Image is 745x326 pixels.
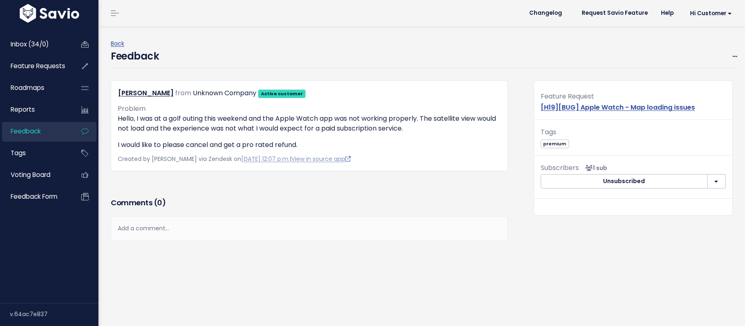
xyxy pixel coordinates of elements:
[2,144,68,163] a: Tags
[118,114,501,133] p: Hello, I was at a golf outing this weekend and the Apple Watch app was not working properly. The ...
[582,164,607,172] span: <p><strong>Subscribers</strong><br><br> - Nuno Grazina<br> </p>
[118,155,351,163] span: Created by [PERSON_NAME] via Zendesk on |
[118,140,501,150] p: I would like to please cancel and get a pro rated refund.
[2,187,68,206] a: Feedback form
[111,216,508,241] div: Add a comment...
[541,92,594,101] span: Feature Request
[157,197,162,208] span: 0
[11,127,41,135] span: Feedback
[529,10,562,16] span: Changelog
[11,149,26,157] span: Tags
[18,4,81,23] img: logo-white.9d6f32f41409.svg
[11,83,44,92] span: Roadmaps
[11,170,50,179] span: Voting Board
[541,127,556,137] span: Tags
[2,78,68,97] a: Roadmaps
[111,39,124,48] a: Back
[2,100,68,119] a: Reports
[11,105,35,114] span: Reports
[111,49,159,64] h4: Feedback
[193,87,256,99] div: Unknown Company
[2,165,68,184] a: Voting Board
[541,103,695,112] a: [H19][BUG] Apple Watch - Map loading issues
[118,104,146,113] span: Problem
[118,88,174,98] a: [PERSON_NAME]
[541,163,579,172] span: Subscribers
[175,88,191,98] span: from
[575,7,654,19] a: Request Savio Feature
[2,35,68,54] a: Inbox (34/0)
[654,7,680,19] a: Help
[291,155,351,163] a: View in source app
[241,155,290,163] a: [DATE] 12:07 p.m.
[690,10,732,16] span: Hi Customer
[541,139,569,147] a: premium
[11,62,65,70] span: Feature Requests
[111,197,508,209] h3: Comments ( )
[2,57,68,76] a: Feature Requests
[680,7,738,20] a: Hi Customer
[2,122,68,141] a: Feedback
[11,40,49,48] span: Inbox (34/0)
[541,140,569,148] span: premium
[541,174,708,189] button: Unsubscribed
[11,192,57,201] span: Feedback form
[261,90,303,97] strong: Active customer
[10,303,98,325] div: v.64ac7e837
